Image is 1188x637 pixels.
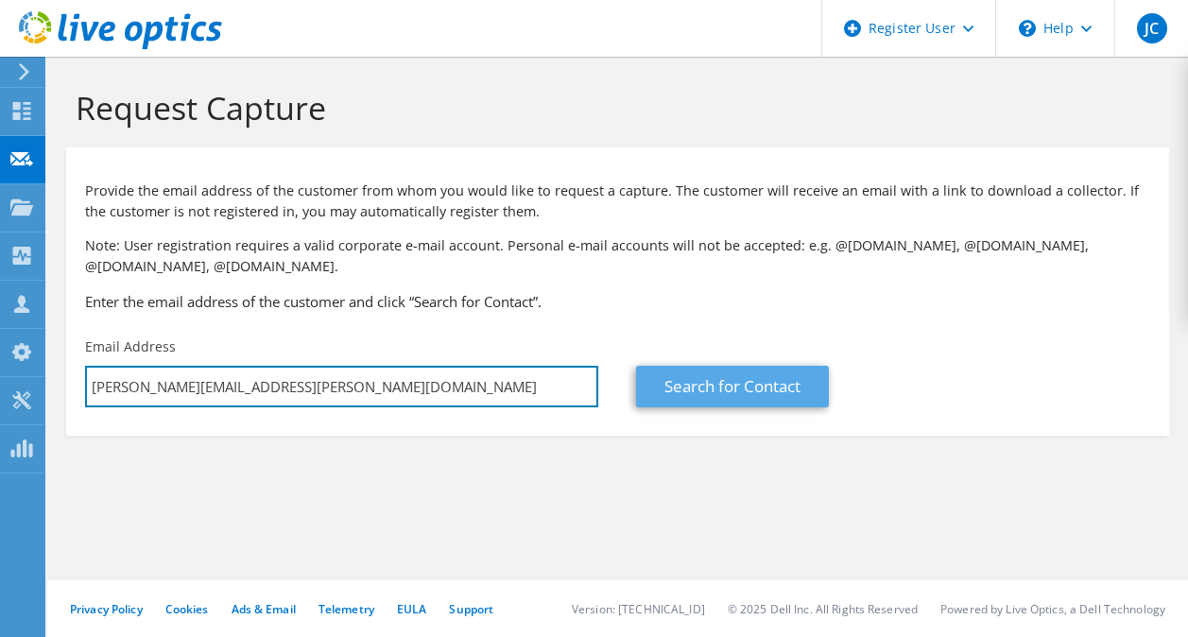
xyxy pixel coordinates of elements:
[85,291,1150,312] h3: Enter the email address of the customer and click “Search for Contact”.
[572,601,705,617] li: Version: [TECHNICAL_ID]
[70,601,143,617] a: Privacy Policy
[85,235,1150,277] p: Note: User registration requires a valid corporate e-mail account. Personal e-mail accounts will ...
[319,601,374,617] a: Telemetry
[1137,13,1167,43] span: JC
[449,601,493,617] a: Support
[85,337,176,356] label: Email Address
[165,601,209,617] a: Cookies
[1019,20,1036,37] svg: \n
[232,601,296,617] a: Ads & Email
[636,366,829,407] a: Search for Contact
[85,181,1150,222] p: Provide the email address of the customer from whom you would like to request a capture. The cust...
[397,601,426,617] a: EULA
[76,88,1150,128] h1: Request Capture
[728,601,918,617] li: © 2025 Dell Inc. All Rights Reserved
[940,601,1165,617] li: Powered by Live Optics, a Dell Technology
